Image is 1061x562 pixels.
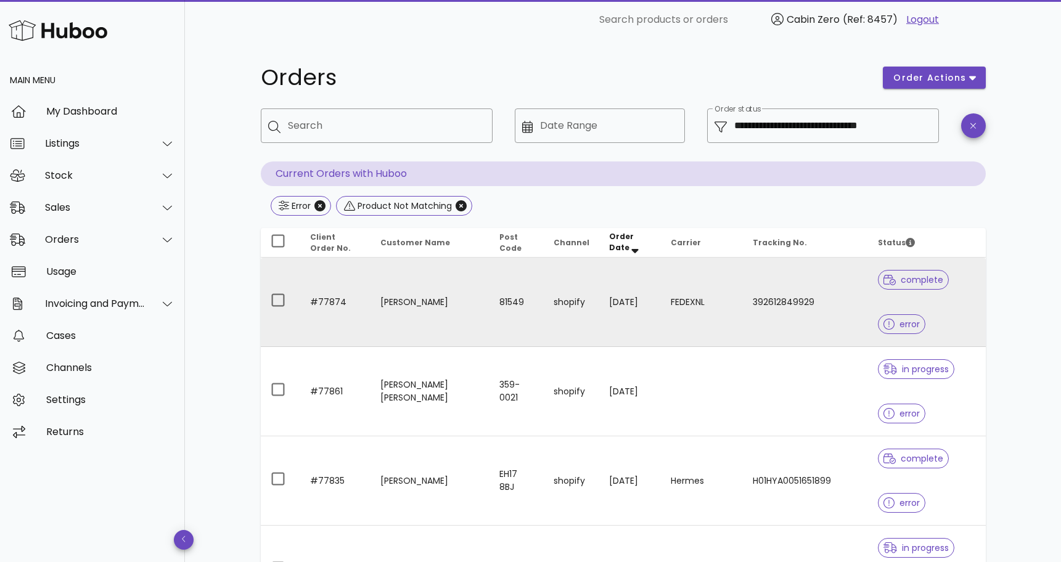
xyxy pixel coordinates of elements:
[46,266,175,277] div: Usage
[261,67,869,89] h1: Orders
[45,137,145,149] div: Listings
[46,394,175,405] div: Settings
[45,202,145,213] div: Sales
[490,347,544,436] td: 359-0021
[45,298,145,309] div: Invoicing and Payments
[371,436,490,526] td: [PERSON_NAME]
[599,228,661,258] th: Order Date: Sorted descending. Activate to remove sorting.
[883,67,985,89] button: order actions
[743,436,868,526] td: H01HYA0051651899
[599,258,661,347] td: [DATE]
[609,231,634,253] span: Order Date
[300,347,371,436] td: #77861
[743,258,868,347] td: 392612849929
[753,237,807,248] span: Tracking No.
[310,232,351,253] span: Client Order No.
[843,12,898,26] span: (Ref: 8457)
[893,71,967,84] span: order actions
[46,426,175,438] div: Returns
[544,347,599,436] td: shopify
[45,234,145,245] div: Orders
[314,200,326,211] button: Close
[544,258,599,347] td: shopify
[599,436,661,526] td: [DATE]
[883,544,949,552] span: in progress
[544,436,599,526] td: shopify
[787,12,840,26] span: Cabin Zero
[490,436,544,526] td: EH17 8BJ
[661,228,743,258] th: Carrier
[743,228,868,258] th: Tracking No.
[671,237,701,248] span: Carrier
[868,228,985,258] th: Status
[46,330,175,341] div: Cases
[715,105,761,114] label: Order status
[499,232,522,253] span: Post Code
[456,200,467,211] button: Close
[878,237,915,248] span: Status
[490,258,544,347] td: 81549
[371,228,490,258] th: Customer Name
[554,237,589,248] span: Channel
[661,436,743,526] td: Hermes
[599,347,661,436] td: [DATE]
[380,237,450,248] span: Customer Name
[883,275,943,284] span: complete
[300,436,371,526] td: #77835
[906,12,939,27] a: Logout
[371,258,490,347] td: [PERSON_NAME]
[261,161,986,186] p: Current Orders with Huboo
[371,347,490,436] td: [PERSON_NAME] [PERSON_NAME]
[883,320,920,328] span: error
[883,365,949,373] span: in progress
[46,105,175,117] div: My Dashboard
[46,362,175,373] div: Channels
[289,200,311,212] div: Error
[45,169,145,181] div: Stock
[9,17,107,44] img: Huboo Logo
[300,258,371,347] td: #77874
[544,228,599,258] th: Channel
[661,258,743,347] td: FEDEXNL
[300,228,371,258] th: Client Order No.
[883,454,943,463] span: complete
[355,200,452,212] div: Product Not Matching
[490,228,544,258] th: Post Code
[883,409,920,418] span: error
[883,499,920,507] span: error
